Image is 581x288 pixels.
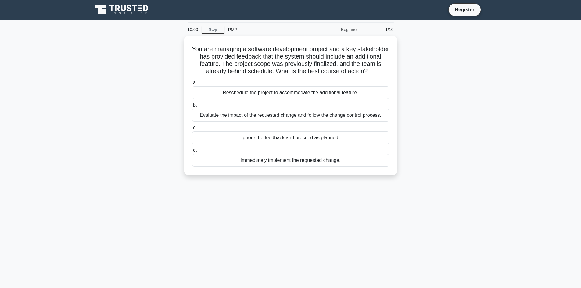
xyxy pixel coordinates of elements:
[308,23,362,36] div: Beginner
[202,26,224,34] a: Stop
[451,6,478,13] a: Register
[192,154,389,167] div: Immediately implement the requested change.
[184,23,202,36] div: 10:00
[192,109,389,122] div: Evaluate the impact of the requested change and follow the change control process.
[193,148,197,153] span: d.
[193,102,197,108] span: b.
[224,23,308,36] div: PMP
[193,80,197,85] span: a.
[192,131,389,144] div: Ignore the feedback and proceed as planned.
[191,45,390,75] h5: You are managing a software development project and a key stakeholder has provided feedback that ...
[362,23,397,36] div: 1/10
[193,125,197,130] span: c.
[192,86,389,99] div: Reschedule the project to accommodate the additional feature.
